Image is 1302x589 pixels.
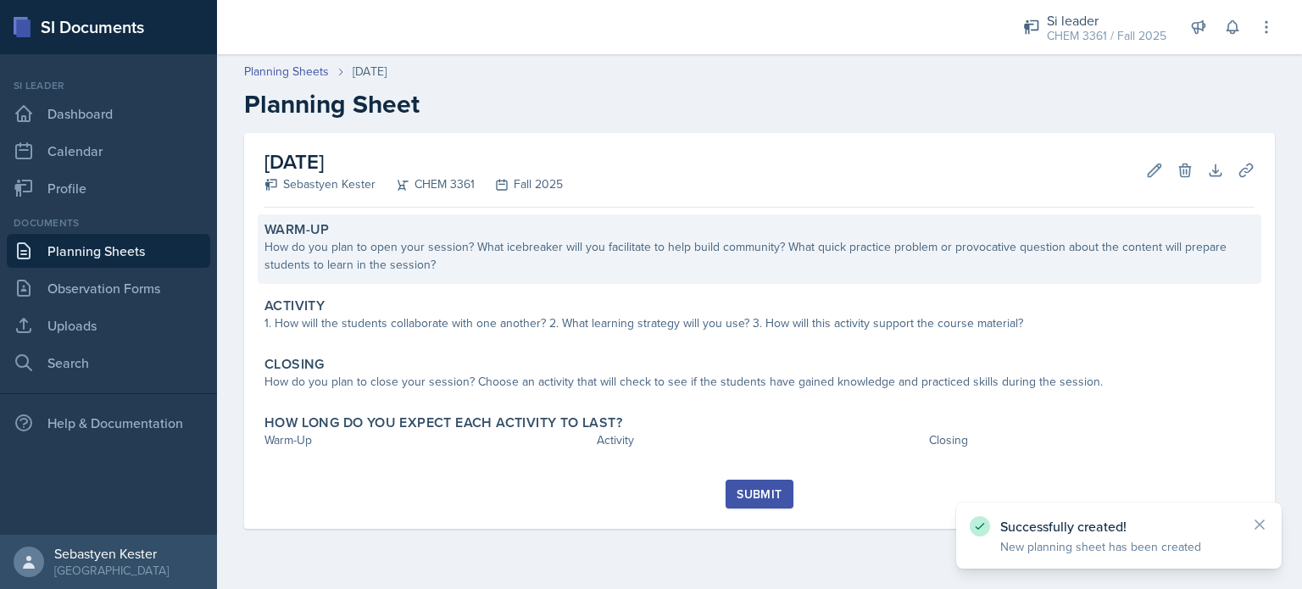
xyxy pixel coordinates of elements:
[264,297,325,314] label: Activity
[737,487,782,501] div: Submit
[264,356,325,373] label: Closing
[7,234,210,268] a: Planning Sheets
[264,431,590,449] div: Warm-Up
[7,97,210,131] a: Dashboard
[7,78,210,93] div: Si leader
[7,308,210,342] a: Uploads
[7,346,210,380] a: Search
[54,545,169,562] div: Sebastyen Kester
[1000,538,1238,555] p: New planning sheet has been created
[597,431,922,449] div: Activity
[353,63,387,81] div: [DATE]
[264,314,1255,332] div: 1. How will the students collaborate with one another? 2. What learning strategy will you use? 3....
[264,238,1255,274] div: How do you plan to open your session? What icebreaker will you facilitate to help build community...
[7,134,210,168] a: Calendar
[929,431,1255,449] div: Closing
[244,89,1275,119] h2: Planning Sheet
[264,414,622,431] label: How long do you expect each activity to last?
[264,221,330,238] label: Warm-Up
[7,406,210,440] div: Help & Documentation
[264,147,563,177] h2: [DATE]
[1047,27,1166,45] div: CHEM 3361 / Fall 2025
[1047,10,1166,31] div: Si leader
[726,480,793,508] button: Submit
[244,63,329,81] a: Planning Sheets
[264,373,1255,391] div: How do you plan to close your session? Choose an activity that will check to see if the students ...
[7,215,210,231] div: Documents
[264,175,376,193] div: Sebastyen Kester
[7,171,210,205] a: Profile
[7,271,210,305] a: Observation Forms
[54,562,169,579] div: [GEOGRAPHIC_DATA]
[475,175,563,193] div: Fall 2025
[376,175,475,193] div: CHEM 3361
[1000,518,1238,535] p: Successfully created!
